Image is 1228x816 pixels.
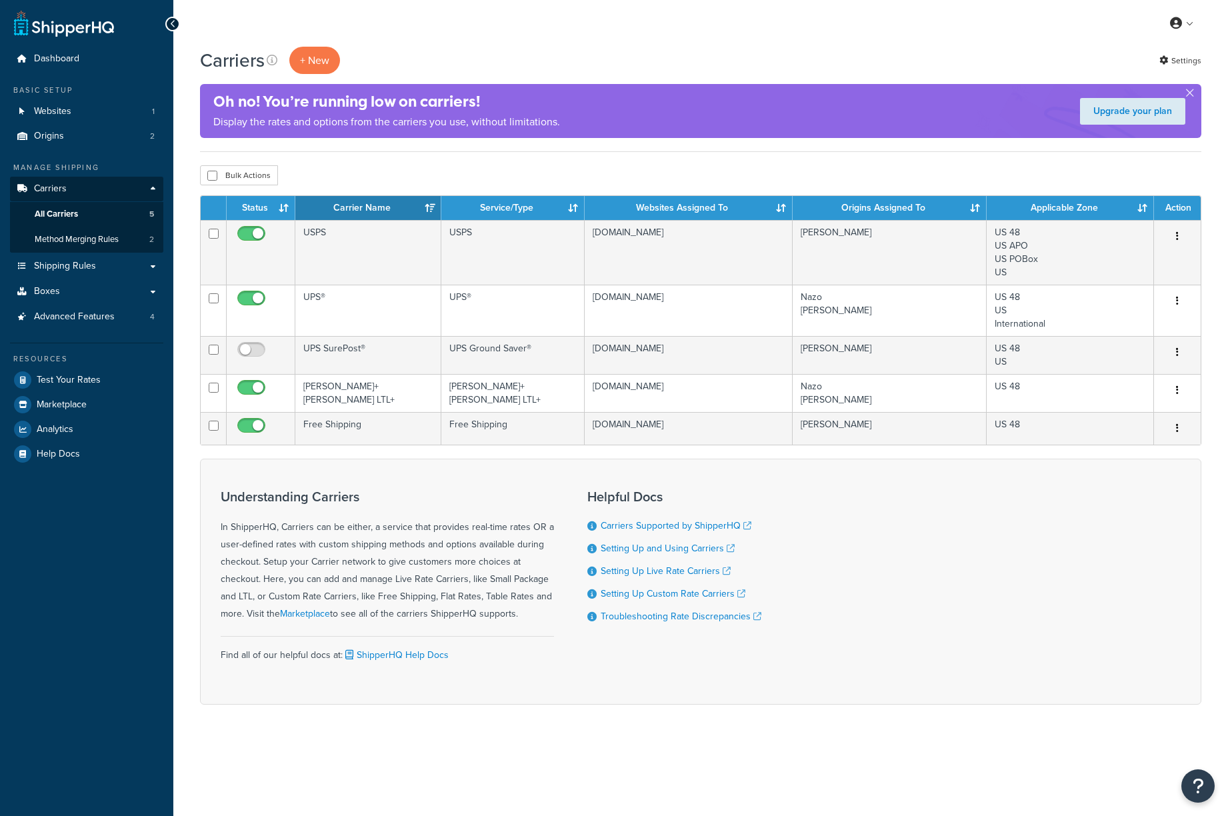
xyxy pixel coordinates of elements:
[585,336,793,374] td: [DOMAIN_NAME]
[10,162,163,173] div: Manage Shipping
[34,106,71,117] span: Websites
[793,412,987,445] td: [PERSON_NAME]
[35,234,119,245] span: Method Merging Rules
[10,393,163,417] a: Marketplace
[10,279,163,304] a: Boxes
[793,285,987,336] td: Nazo [PERSON_NAME]
[295,412,441,445] td: Free Shipping
[1181,769,1215,803] button: Open Resource Center
[221,489,554,504] h3: Understanding Carriers
[213,91,560,113] h4: Oh no! You’re running low on carriers!
[34,311,115,323] span: Advanced Features
[10,442,163,466] a: Help Docs
[987,412,1154,445] td: US 48
[587,489,761,504] h3: Helpful Docs
[221,636,554,664] div: Find all of our helpful docs at:
[987,220,1154,285] td: US 48 US APO US POBox US
[200,165,278,185] button: Bulk Actions
[10,177,163,201] a: Carriers
[585,374,793,412] td: [DOMAIN_NAME]
[793,336,987,374] td: [PERSON_NAME]
[10,417,163,441] a: Analytics
[10,368,163,392] a: Test Your Rates
[1154,196,1201,220] th: Action
[10,124,163,149] a: Origins 2
[601,564,731,578] a: Setting Up Live Rate Carriers
[10,305,163,329] a: Advanced Features 4
[10,99,163,124] a: Websites 1
[152,106,155,117] span: 1
[585,412,793,445] td: [DOMAIN_NAME]
[10,202,163,227] a: All Carriers 5
[149,234,154,245] span: 2
[10,124,163,149] li: Origins
[585,285,793,336] td: [DOMAIN_NAME]
[10,202,163,227] li: All Carriers
[343,648,449,662] a: ShipperHQ Help Docs
[34,131,64,142] span: Origins
[149,209,154,220] span: 5
[601,609,761,623] a: Troubleshooting Rate Discrepancies
[793,374,987,412] td: Nazo [PERSON_NAME]
[10,85,163,96] div: Basic Setup
[585,220,793,285] td: [DOMAIN_NAME]
[227,196,295,220] th: Status: activate to sort column ascending
[10,177,163,253] li: Carriers
[37,375,101,386] span: Test Your Rates
[441,220,584,285] td: USPS
[987,336,1154,374] td: US 48 US
[37,399,87,411] span: Marketplace
[295,196,441,220] th: Carrier Name: activate to sort column ascending
[601,541,735,555] a: Setting Up and Using Carriers
[601,587,745,601] a: Setting Up Custom Rate Carriers
[10,99,163,124] li: Websites
[35,209,78,220] span: All Carriers
[221,489,554,623] div: In ShipperHQ, Carriers can be either, a service that provides real-time rates OR a user-defined r...
[295,374,441,412] td: [PERSON_NAME]+[PERSON_NAME] LTL+
[280,607,330,621] a: Marketplace
[793,196,987,220] th: Origins Assigned To: activate to sort column ascending
[34,53,79,65] span: Dashboard
[10,305,163,329] li: Advanced Features
[1159,51,1201,70] a: Settings
[441,374,584,412] td: [PERSON_NAME]+[PERSON_NAME] LTL+
[150,131,155,142] span: 2
[987,196,1154,220] th: Applicable Zone: activate to sort column ascending
[34,286,60,297] span: Boxes
[441,285,584,336] td: UPS®
[10,353,163,365] div: Resources
[10,227,163,252] li: Method Merging Rules
[295,336,441,374] td: UPS SurePost®
[441,196,584,220] th: Service/Type: activate to sort column ascending
[1080,98,1185,125] a: Upgrade your plan
[213,113,560,131] p: Display the rates and options from the carriers you use, without limitations.
[987,285,1154,336] td: US 48 US International
[295,285,441,336] td: UPS®
[295,220,441,285] td: USPS
[987,374,1154,412] td: US 48
[10,47,163,71] a: Dashboard
[34,183,67,195] span: Carriers
[441,412,584,445] td: Free Shipping
[150,311,155,323] span: 4
[37,449,80,460] span: Help Docs
[10,254,163,279] a: Shipping Rules
[793,220,987,285] td: [PERSON_NAME]
[37,424,73,435] span: Analytics
[200,47,265,73] h1: Carriers
[601,519,751,533] a: Carriers Supported by ShipperHQ
[14,10,114,37] a: ShipperHQ Home
[441,336,584,374] td: UPS Ground Saver®
[10,227,163,252] a: Method Merging Rules 2
[585,196,793,220] th: Websites Assigned To: activate to sort column ascending
[289,47,340,74] button: + New
[34,261,96,272] span: Shipping Rules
